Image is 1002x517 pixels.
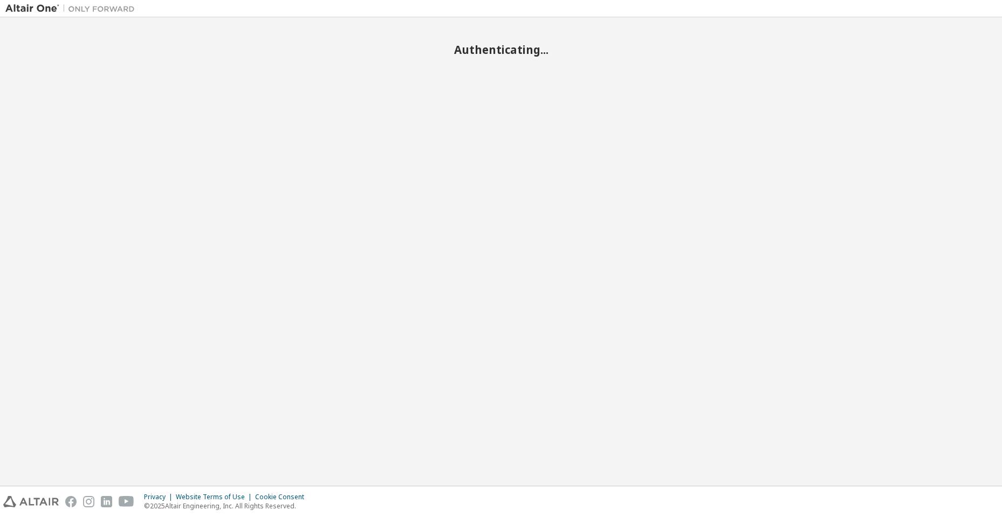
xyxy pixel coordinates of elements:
[83,496,94,507] img: instagram.svg
[176,493,255,501] div: Website Terms of Use
[255,493,311,501] div: Cookie Consent
[5,43,997,57] h2: Authenticating...
[144,501,311,511] p: © 2025 Altair Engineering, Inc. All Rights Reserved.
[65,496,77,507] img: facebook.svg
[3,496,59,507] img: altair_logo.svg
[119,496,134,507] img: youtube.svg
[101,496,112,507] img: linkedin.svg
[144,493,176,501] div: Privacy
[5,3,140,14] img: Altair One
